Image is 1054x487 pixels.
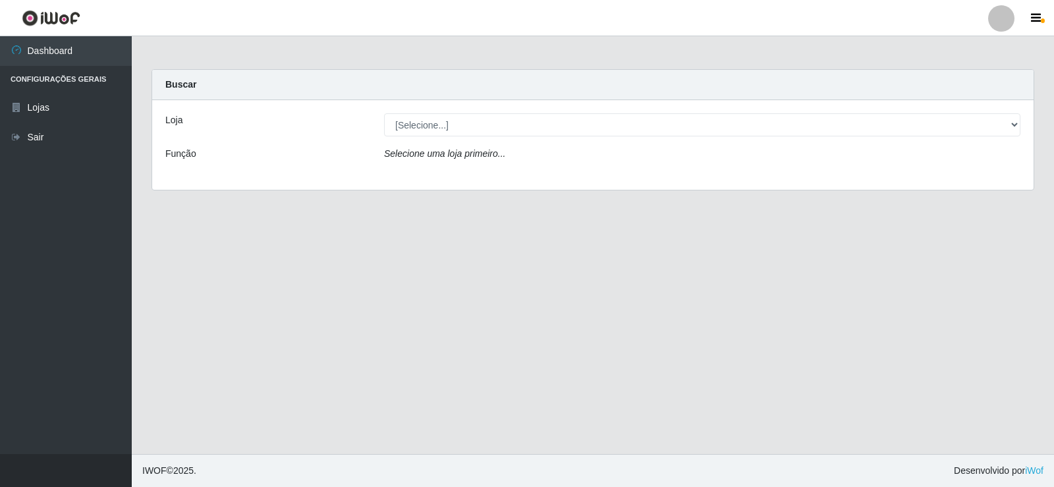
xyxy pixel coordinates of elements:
[165,113,182,127] label: Loja
[384,148,505,159] i: Selecione uma loja primeiro...
[142,465,167,476] span: IWOF
[22,10,80,26] img: CoreUI Logo
[1025,465,1043,476] a: iWof
[142,464,196,478] span: © 2025 .
[954,464,1043,478] span: Desenvolvido por
[165,147,196,161] label: Função
[165,79,196,90] strong: Buscar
